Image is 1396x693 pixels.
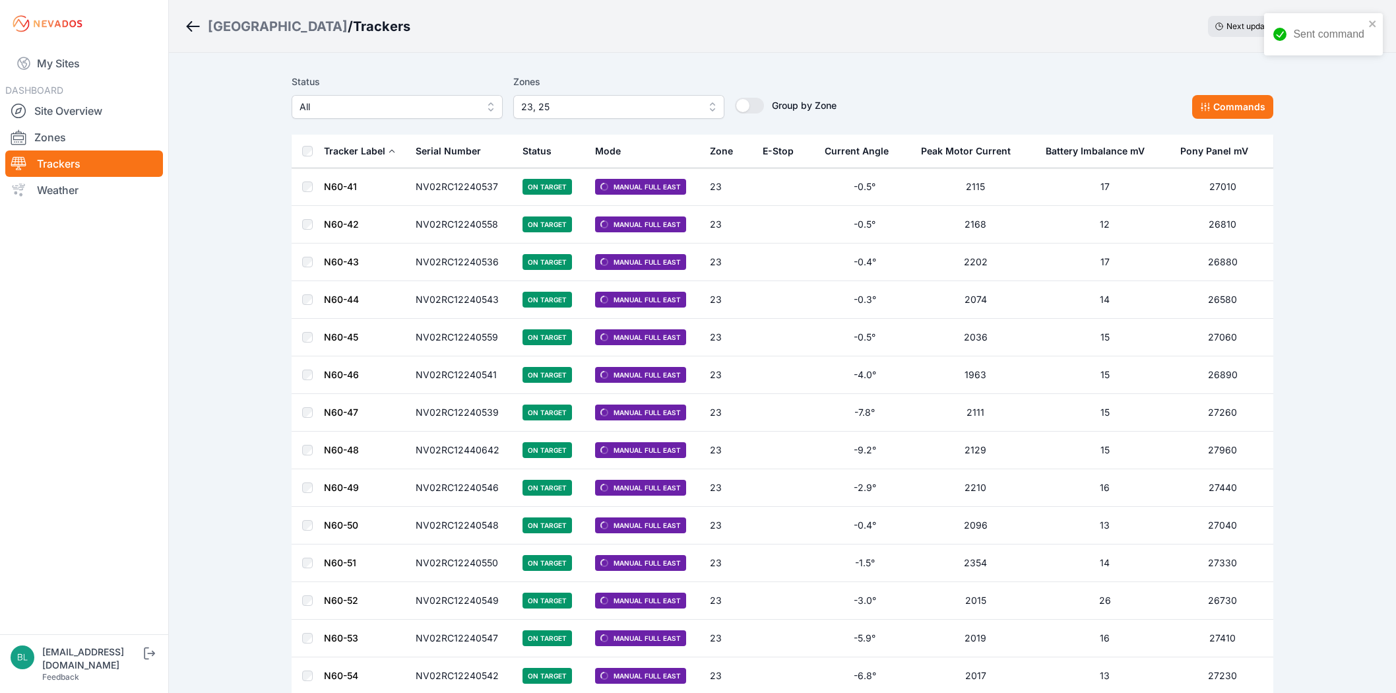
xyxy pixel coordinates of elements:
[523,630,572,646] span: On Target
[1172,319,1273,356] td: 27060
[595,630,686,646] span: Manual Full East
[817,620,914,657] td: -5.9°
[595,367,686,383] span: Manual Full East
[324,482,359,493] a: N60-49
[1172,544,1273,582] td: 27330
[408,620,515,657] td: NV02RC12240547
[408,356,515,394] td: NV02RC12240541
[817,432,914,469] td: -9.2°
[817,206,914,244] td: -0.5°
[324,557,356,568] a: N60-51
[1038,582,1172,620] td: 26
[1038,469,1172,507] td: 16
[324,135,396,167] button: Tracker Label
[408,507,515,544] td: NV02RC12240548
[353,17,410,36] h3: Trackers
[5,124,163,150] a: Zones
[817,281,914,319] td: -0.3°
[1172,582,1273,620] td: 26730
[817,319,914,356] td: -0.5°
[913,469,1038,507] td: 2210
[324,218,359,230] a: N60-42
[1172,244,1273,281] td: 26880
[595,442,686,458] span: Manual Full East
[595,135,631,167] button: Mode
[1038,394,1172,432] td: 15
[1038,544,1172,582] td: 14
[324,407,358,418] a: N60-47
[523,145,552,158] div: Status
[763,145,794,158] div: E-Stop
[913,582,1038,620] td: 2015
[523,405,572,420] span: On Target
[523,517,572,533] span: On Target
[324,256,359,267] a: N60-43
[408,168,515,206] td: NV02RC12240537
[710,135,744,167] button: Zone
[817,544,914,582] td: -1.5°
[1172,394,1273,432] td: 27260
[523,442,572,458] span: On Target
[1046,135,1155,167] button: Battery Imbalance mV
[772,100,837,111] span: Group by Zone
[595,145,621,158] div: Mode
[1226,21,1281,31] span: Next update in
[595,668,686,684] span: Manual Full East
[913,620,1038,657] td: 2019
[595,329,686,345] span: Manual Full East
[817,469,914,507] td: -2.9°
[702,544,755,582] td: 23
[913,319,1038,356] td: 2036
[523,593,572,609] span: On Target
[913,244,1038,281] td: 2202
[595,480,686,496] span: Manual Full East
[702,281,755,319] td: 23
[324,595,358,606] a: N60-52
[1180,145,1248,158] div: Pony Panel mV
[702,168,755,206] td: 23
[521,99,698,115] span: 23, 25
[523,555,572,571] span: On Target
[408,544,515,582] td: NV02RC12240550
[523,480,572,496] span: On Target
[710,145,733,158] div: Zone
[817,244,914,281] td: -0.4°
[300,99,476,115] span: All
[324,670,358,681] a: N60-54
[817,507,914,544] td: -0.4°
[523,329,572,345] span: On Target
[324,369,359,380] a: N60-46
[408,432,515,469] td: NV02RC12440642
[913,206,1038,244] td: 2168
[416,135,492,167] button: Serial Number
[5,177,163,203] a: Weather
[1172,620,1273,657] td: 27410
[1038,244,1172,281] td: 17
[5,84,63,96] span: DASHBOARD
[1180,135,1259,167] button: Pony Panel mV
[42,672,79,682] a: Feedback
[1172,168,1273,206] td: 27010
[702,432,755,469] td: 23
[513,74,724,90] label: Zones
[1046,145,1145,158] div: Battery Imbalance mV
[1038,281,1172,319] td: 14
[817,582,914,620] td: -3.0°
[595,216,686,232] span: Manual Full East
[5,150,163,177] a: Trackers
[702,582,755,620] td: 23
[595,292,686,308] span: Manual Full East
[702,507,755,544] td: 23
[702,394,755,432] td: 23
[324,444,359,455] a: N60-48
[913,544,1038,582] td: 2354
[324,181,357,192] a: N60-41
[595,593,686,609] span: Manual Full East
[702,319,755,356] td: 23
[702,244,755,281] td: 23
[595,179,686,195] span: Manual Full East
[185,9,410,44] nav: Breadcrumb
[5,98,163,124] a: Site Overview
[523,216,572,232] span: On Target
[523,292,572,308] span: On Target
